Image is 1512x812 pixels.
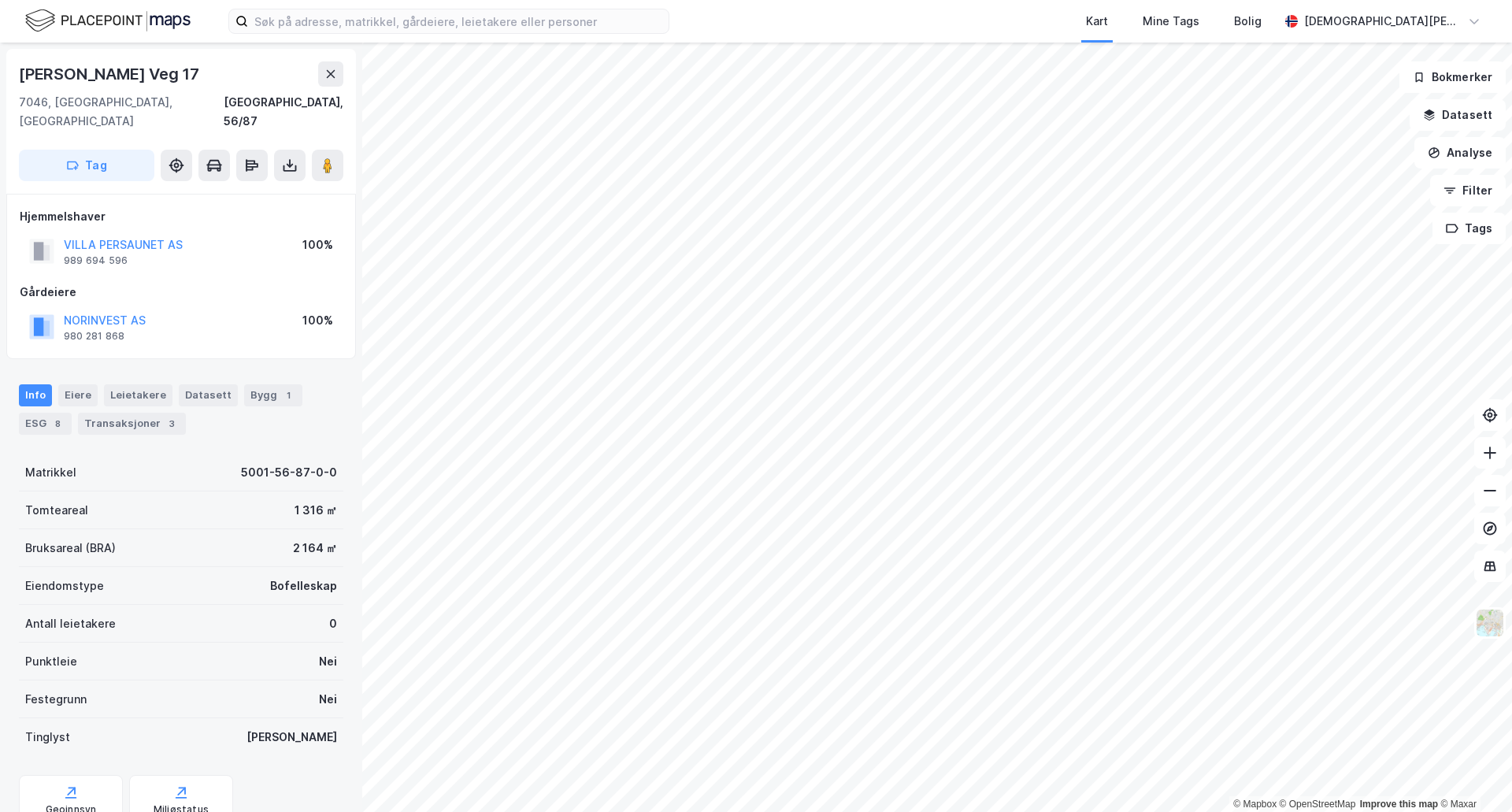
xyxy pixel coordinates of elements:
[1360,799,1438,810] a: Improve this map
[1433,736,1512,812] div: Kontrollprogram for chat
[1410,99,1506,131] button: Datasett
[25,539,116,558] div: Bruksareal (BRA)
[1414,137,1506,169] button: Analyse
[224,93,343,131] div: [GEOGRAPHIC_DATA], 56/87
[78,413,186,435] div: Transaksjoner
[329,614,337,633] div: 0
[302,235,333,254] div: 100%
[270,577,337,595] div: Bofelleskap
[293,539,337,558] div: 2 164 ㎡
[58,384,98,406] div: Eiere
[1280,799,1356,810] a: OpenStreetMap
[1234,12,1262,31] div: Bolig
[64,254,128,267] div: 989 694 596
[302,311,333,330] div: 100%
[50,416,65,432] div: 8
[20,207,343,226] div: Hjemmelshaver
[241,463,337,482] div: 5001-56-87-0-0
[1399,61,1506,93] button: Bokmerker
[1432,213,1506,244] button: Tags
[25,614,116,633] div: Antall leietakere
[25,501,88,520] div: Tomteareal
[19,384,52,406] div: Info
[295,501,337,520] div: 1 316 ㎡
[179,384,238,406] div: Datasett
[25,577,104,595] div: Eiendomstype
[25,652,77,671] div: Punktleie
[25,7,191,35] img: logo.f888ab2527a4732fd821a326f86c7f29.svg
[1475,608,1505,638] img: Z
[248,9,669,33] input: Søk på adresse, matrikkel, gårdeiere, leietakere eller personer
[1233,799,1277,810] a: Mapbox
[1304,12,1462,31] div: [DEMOGRAPHIC_DATA][PERSON_NAME]
[19,61,202,87] div: [PERSON_NAME] Veg 17
[280,387,296,403] div: 1
[1143,12,1199,31] div: Mine Tags
[64,330,124,343] div: 980 281 868
[25,690,87,709] div: Festegrunn
[319,652,337,671] div: Nei
[246,728,337,747] div: [PERSON_NAME]
[319,690,337,709] div: Nei
[25,728,70,747] div: Tinglyst
[19,413,72,435] div: ESG
[19,93,224,131] div: 7046, [GEOGRAPHIC_DATA], [GEOGRAPHIC_DATA]
[25,463,76,482] div: Matrikkel
[20,283,343,302] div: Gårdeiere
[104,384,172,406] div: Leietakere
[1433,736,1512,812] iframe: Chat Widget
[19,150,154,181] button: Tag
[1430,175,1506,206] button: Filter
[164,416,180,432] div: 3
[244,384,302,406] div: Bygg
[1086,12,1108,31] div: Kart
